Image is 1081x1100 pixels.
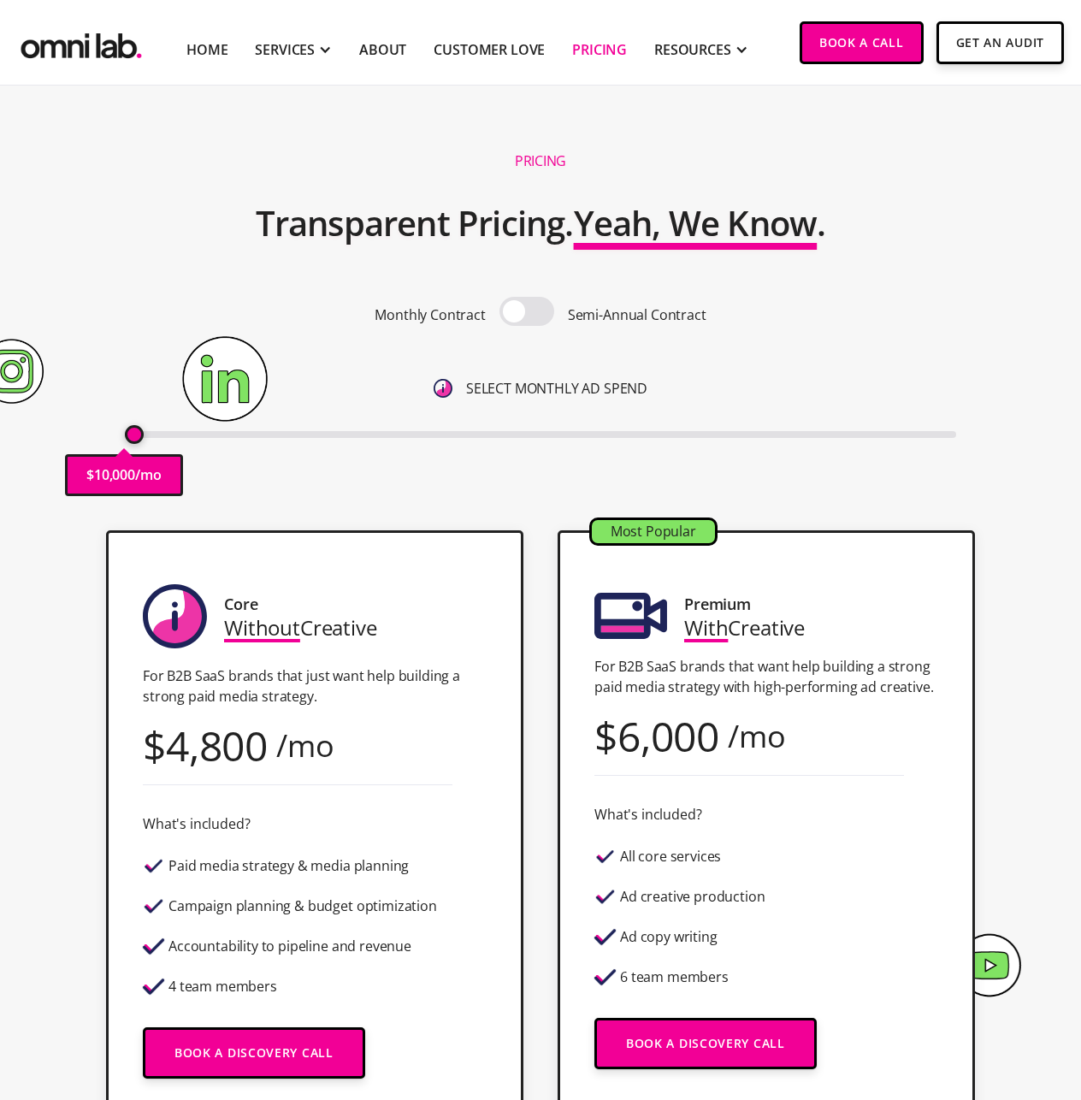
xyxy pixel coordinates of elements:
[94,464,135,487] p: 10,000
[17,21,145,63] a: home
[256,192,826,254] h2: Transparent Pricing. .
[594,724,617,748] div: $
[592,520,715,543] div: Most Popular
[568,304,706,327] p: Semi-Annual Contract
[936,21,1064,64] a: Get An Audit
[594,803,701,826] div: What's included?
[684,616,805,639] div: Creative
[224,613,300,642] span: Without
[620,890,765,904] div: Ad creative production
[434,39,545,60] a: Customer Love
[168,899,437,914] div: Campaign planning & budget optimization
[168,979,277,994] div: 4 team members
[594,1018,817,1069] a: Book a Discovery Call
[276,734,334,757] div: /mo
[515,152,566,170] h1: Pricing
[572,39,627,60] a: Pricing
[143,734,166,757] div: $
[654,39,731,60] div: RESOURCES
[800,21,924,64] a: Book a Call
[166,734,268,757] div: 4,800
[186,39,227,60] a: Home
[434,379,452,398] img: 6410812402e99d19b372aa32_omni-nav-info.svg
[143,813,250,836] div: What's included?
[620,849,721,864] div: All core services
[620,970,729,985] div: 6 team members
[143,1027,365,1079] a: Book a Discovery Call
[168,939,411,954] div: Accountability to pipeline and revenue
[255,39,315,60] div: SERVICES
[143,665,487,707] p: For B2B SaaS brands that just want help building a strong paid media strategy.
[86,464,94,487] p: $
[684,613,728,642] span: With
[375,304,485,327] p: Monthly Contract
[466,377,647,400] p: SELECT MONTHLY AD SPEND
[728,724,786,748] div: /mo
[684,593,751,616] div: Premium
[135,464,162,487] p: /mo
[168,859,409,873] div: Paid media strategy & media planning
[574,199,818,246] span: Yeah, We Know
[224,593,257,616] div: Core
[620,930,718,944] div: Ad copy writing
[359,39,406,60] a: About
[617,724,719,748] div: 6,000
[594,656,938,697] p: For B2B SaaS brands that want help building a strong paid media strategy with high-performing ad ...
[773,902,1081,1100] iframe: Chat Widget
[17,21,145,63] img: Omni Lab: B2B SaaS Demand Generation Agency
[224,616,377,639] div: Creative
